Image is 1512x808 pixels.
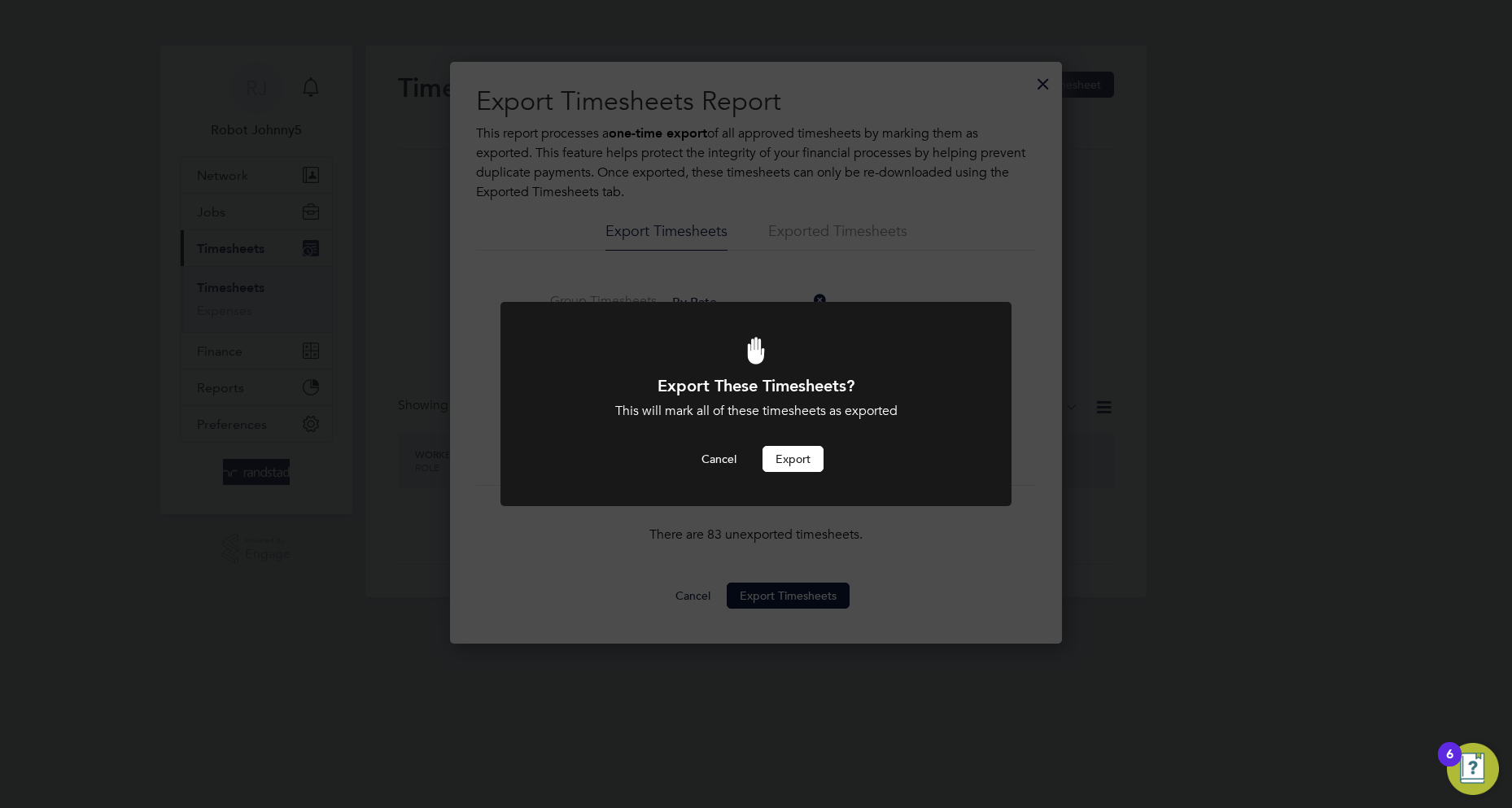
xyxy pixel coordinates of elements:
div: 6 [1446,754,1453,775]
div: This will mark all of these timesheets as exported [544,403,968,420]
h1: Export These Timesheets? [544,375,968,396]
button: Open Resource Center, 6 new notifications [1447,743,1499,795]
button: Cancel [688,446,749,472]
button: Export [763,446,824,472]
